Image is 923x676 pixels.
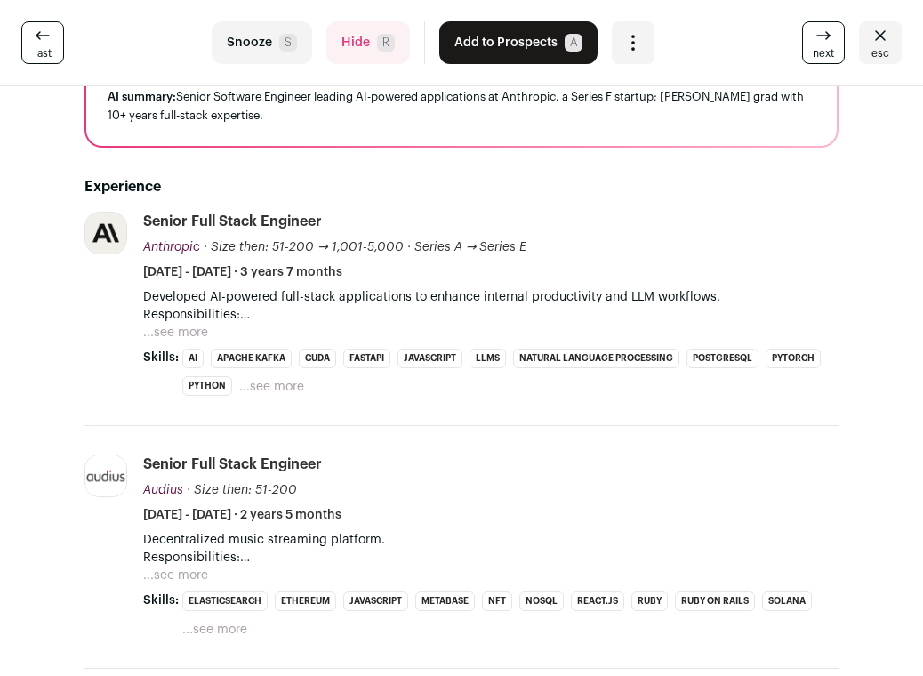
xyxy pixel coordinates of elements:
[513,349,679,368] li: Natural Language Processing
[187,484,297,496] span: · Size then: 51-200
[802,21,845,64] a: next
[182,591,268,611] li: Elasticsearch
[871,46,889,60] span: esc
[859,21,902,64] button: Close
[519,591,564,611] li: NoSQL
[143,531,839,549] p: Decentralized music streaming platform.
[143,591,179,609] span: Skills:
[143,455,322,474] div: Senior Full Stack Engineer
[143,484,183,496] span: Audius
[108,87,815,125] div: Senior Software Engineer leading AI-powered applications at Anthropic, a Series F startup; [PERSO...
[571,591,624,611] li: React.js
[470,349,506,368] li: LLMs
[21,21,64,64] a: last
[85,455,126,496] img: 69ffc23f070d5fe88417b3ebee7674576d23f0319e815afefe38f0fbb0aecfc5.jpg
[84,176,839,197] h2: Experience
[343,591,408,611] li: JavaScript
[686,349,758,368] li: PostgreSQL
[343,349,390,368] li: FastAPI
[565,34,582,52] span: A
[143,349,179,366] span: Skills:
[182,349,204,368] li: AI
[143,288,839,306] p: Developed AI-powered full-stack applications to enhance internal productivity and LLM workflows.
[143,549,839,567] p: Responsibilities:
[275,591,336,611] li: Ethereum
[397,349,462,368] li: JavaScript
[762,591,812,611] li: Solana
[299,349,336,368] li: CUDA
[414,241,527,253] span: Series A → Series E
[143,567,208,584] button: ...see more
[143,324,208,342] button: ...see more
[143,263,342,281] span: [DATE] - [DATE] · 3 years 7 months
[415,591,475,611] li: Metabase
[279,34,297,52] span: S
[612,21,654,64] button: Open dropdown
[182,621,247,639] button: ...see more
[212,21,312,64] button: SnoozeS
[326,21,410,64] button: HideR
[439,21,598,64] button: Add to ProspectsA
[143,241,200,253] span: Anthropic
[204,241,404,253] span: · Size then: 51-200 → 1,001-5,000
[108,91,176,102] span: AI summary:
[377,34,395,52] span: R
[35,46,52,60] span: last
[85,213,126,253] img: a75b2e59f8a5b5fa483d7e68a8705b70933a5476758dbd77b7678347d5823dfd.jpg
[143,212,322,231] div: Senior Full Stack Engineer
[675,591,755,611] li: Ruby on Rails
[182,376,232,396] li: Python
[813,46,834,60] span: next
[143,306,839,324] p: Responsibilities:
[766,349,821,368] li: PyTorch
[239,378,304,396] button: ...see more
[211,349,292,368] li: Apache Kafka
[631,591,668,611] li: Ruby
[407,238,411,256] span: ·
[482,591,512,611] li: NFT
[143,506,341,524] span: [DATE] - [DATE] · 2 years 5 months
